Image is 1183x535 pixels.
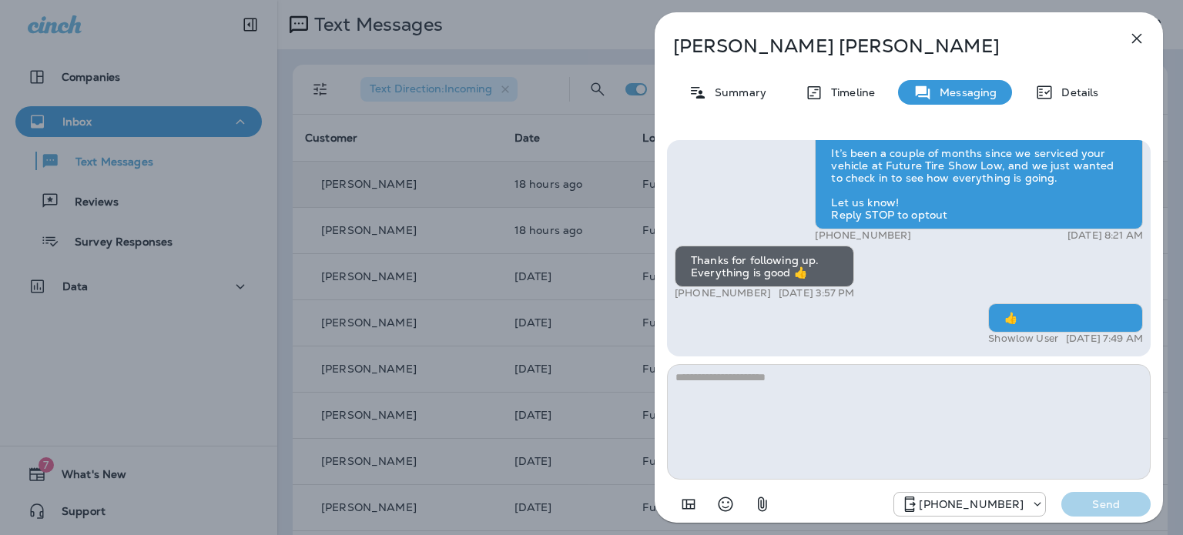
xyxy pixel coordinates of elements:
[710,489,741,520] button: Select an emoji
[779,287,854,299] p: [DATE] 3:57 PM
[673,35,1094,57] p: [PERSON_NAME] [PERSON_NAME]
[675,287,771,299] p: [PHONE_NUMBER]
[1066,333,1143,345] p: [DATE] 7:49 AM
[823,86,875,99] p: Timeline
[673,489,704,520] button: Add in a premade template
[675,246,854,287] div: Thanks for following up. Everything is good 👍
[988,303,1143,333] div: 👍
[815,229,911,242] p: [PHONE_NUMBER]
[1054,86,1098,99] p: Details
[988,333,1058,345] p: Showlow User
[894,495,1045,513] div: +1 (928) 232-1970
[707,86,766,99] p: Summary
[1067,229,1143,242] p: [DATE] 8:21 AM
[919,498,1024,510] p: [PHONE_NUMBER]
[815,114,1143,229] div: Hi [PERSON_NAME], It’s been a couple of months since we serviced your vehicle at Future Tire Show...
[932,86,997,99] p: Messaging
